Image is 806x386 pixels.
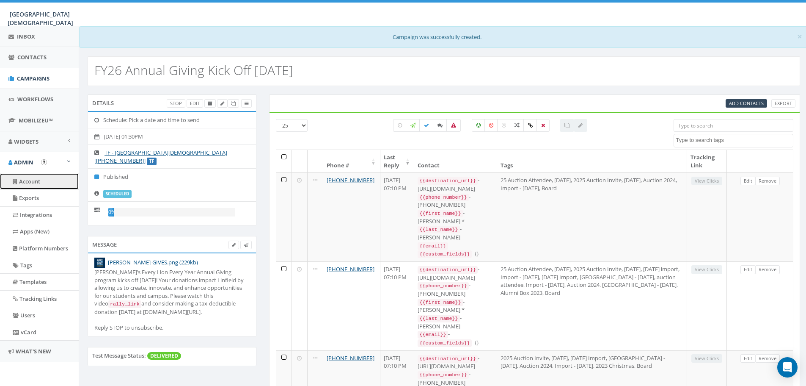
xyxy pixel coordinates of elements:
[484,119,498,132] label: Negative
[510,119,524,132] label: Mixed
[740,177,756,186] a: Edit
[380,172,415,261] td: [DATE] 07:10 PM
[676,136,793,144] textarea: Search
[393,119,407,132] label: Pending
[418,315,459,322] code: {{last_name}}
[14,138,39,145] span: Widgets
[497,119,511,132] label: Neutral
[88,168,256,185] li: Published
[380,150,415,172] th: Last Reply: activate to sort column ascending
[103,190,132,198] label: scheduled
[418,282,468,290] code: {{phone_number}}
[726,99,767,108] a: Add Contacts
[92,352,146,360] label: Test Message Status:
[755,177,780,186] a: Remove
[418,250,471,258] code: {{custom_fields}}
[108,258,198,266] a: [PERSON_NAME]-GIVES.png (229kb)
[497,150,688,172] th: Tags
[497,172,688,261] td: 25 Auction Attendee, [DATE], 2025 Auction Invite, [DATE], Auction 2024, Import - [DATE], Board
[740,354,756,363] a: Edit
[88,112,256,128] li: Schedule: Pick a date and time to send
[687,150,727,172] th: Tracking Link
[94,117,103,123] i: Schedule: Pick a date and time to send
[108,300,141,308] code: rally_link
[523,119,537,132] label: Link Clicked
[88,236,256,253] div: Message
[418,371,468,379] code: {{phone_number}}
[418,210,462,217] code: {{first_name}}
[729,100,764,106] span: Add Contacts
[167,99,185,108] a: Stop
[418,250,493,258] div: - {}
[94,174,103,180] i: Published
[231,100,236,106] span: Clone Campaign
[88,128,256,145] li: [DATE] 01:30PM
[108,208,114,217] div: 0%
[418,355,477,363] code: {{destination_url}}
[94,268,250,332] div: [PERSON_NAME]’s Every Lion Every Year Annual Giving program kicks off [DATE]! Your donations impa...
[418,298,493,314] div: - [PERSON_NAME] *
[418,265,493,281] div: - [URL][DOMAIN_NAME]
[418,330,493,339] div: -
[418,331,448,339] code: {{email}}
[740,265,756,274] a: Edit
[418,225,493,241] div: - [PERSON_NAME]
[94,149,227,164] a: TF - [GEOGRAPHIC_DATA][DEMOGRAPHIC_DATA] [[PHONE_NUMBER]]
[797,31,802,42] span: ×
[771,99,795,108] a: Export
[418,194,468,201] code: {{phone_number}}
[418,177,477,185] code: {{destination_url}}
[418,314,493,330] div: - [PERSON_NAME]
[147,352,181,360] span: DELIVERED
[94,63,293,77] h2: FY26 Annual Giving Kick Off [DATE]
[220,100,224,106] span: Edit Campaign Title
[17,95,53,103] span: Workflows
[418,242,493,250] div: -
[418,339,493,347] div: - {}
[414,150,497,172] th: Contact
[16,347,51,355] span: What's New
[41,159,47,165] button: Open In-App Guide
[418,299,462,306] code: {{first_name}}
[418,226,459,233] code: {{last_name}}
[327,176,374,184] a: [PHONE_NUMBER]
[418,209,493,225] div: - [PERSON_NAME] *
[777,357,798,378] div: Open Intercom Messenger
[418,354,493,370] div: - [URL][DOMAIN_NAME]
[755,354,780,363] a: Remove
[418,176,493,192] div: - [URL][DOMAIN_NAME]
[8,10,73,27] span: [GEOGRAPHIC_DATA][DEMOGRAPHIC_DATA]
[433,119,447,132] label: Replied
[327,265,374,273] a: [PHONE_NUMBER]
[418,193,493,209] div: - [PHONE_NUMBER]
[418,339,471,347] code: {{custom_fields}}
[323,150,380,172] th: Phone #: activate to sort column ascending
[88,94,256,111] div: Details
[17,53,47,61] span: Contacts
[419,119,434,132] label: Delivered
[232,242,236,248] span: Edit Campaign Body
[17,75,50,82] span: Campaigns
[17,33,35,40] span: Inbox
[406,119,420,132] label: Sending
[380,261,415,350] td: [DATE] 07:10 PM
[418,242,448,250] code: {{email}}
[472,119,485,132] label: Positive
[729,100,764,106] span: CSV files only
[327,354,374,362] a: [PHONE_NUMBER]
[187,99,203,108] a: Edit
[19,117,53,124] span: MobilizeU™
[446,119,461,132] label: Bounced
[244,242,248,248] span: Send Test Message
[797,32,802,41] button: Close
[755,265,780,274] a: Remove
[536,119,550,132] label: Removed
[497,261,688,350] td: 25 Auction Attendee, [DATE], 2025 Auction Invite, [DATE], [DATE] import, Import - [DATE], [DATE] ...
[14,158,33,166] span: Admin
[245,100,248,106] span: View Campaign Delivery Statistics
[147,158,157,165] label: TF
[208,100,212,106] span: Archive Campaign
[674,119,793,132] input: Type to search
[418,266,477,274] code: {{destination_url}}
[418,281,493,297] div: - [PHONE_NUMBER]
